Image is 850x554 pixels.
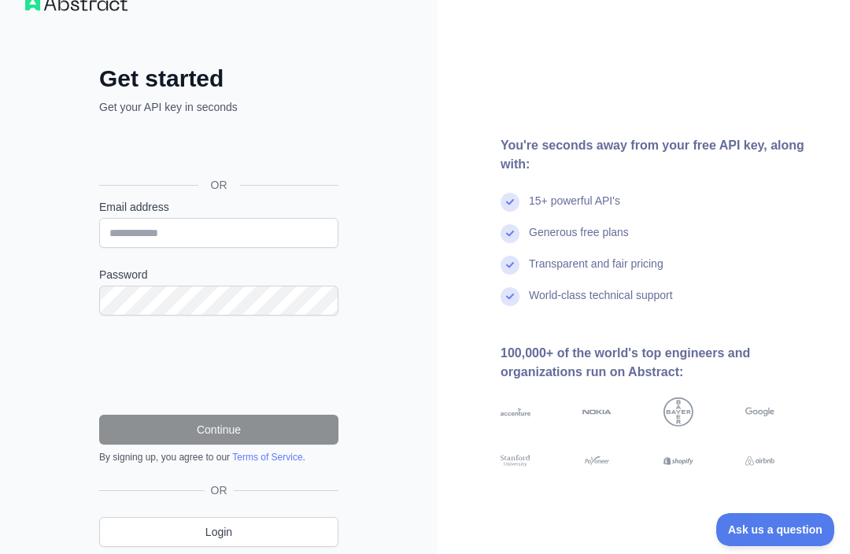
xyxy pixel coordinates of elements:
[99,451,338,464] div: By signing up, you agree to our .
[745,453,775,468] img: airbnb
[501,453,530,468] img: stanford university
[99,99,338,115] p: Get your API key in seconds
[99,517,338,547] a: Login
[99,199,338,215] label: Email address
[205,482,234,498] span: OR
[99,65,338,93] h2: Get started
[99,132,335,167] div: Sign in with Google. Opens in new tab
[663,397,693,427] img: bayer
[529,224,629,256] div: Generous free plans
[501,256,519,275] img: check mark
[582,453,612,468] img: payoneer
[501,193,519,212] img: check mark
[91,132,343,167] iframe: Sign in with Google Button
[198,177,240,193] span: OR
[501,287,519,306] img: check mark
[529,287,673,319] div: World-class technical support
[716,513,834,546] iframe: Toggle Customer Support
[232,452,302,463] a: Terms of Service
[582,397,612,427] img: nokia
[745,397,775,427] img: google
[501,136,825,174] div: You're seconds away from your free API key, along with:
[99,267,338,283] label: Password
[501,224,519,243] img: check mark
[501,397,530,427] img: accenture
[501,344,825,382] div: 100,000+ of the world's top engineers and organizations run on Abstract:
[99,415,338,445] button: Continue
[529,193,620,224] div: 15+ powerful API's
[529,256,663,287] div: Transparent and fair pricing
[99,334,338,396] iframe: reCAPTCHA
[663,453,693,468] img: shopify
